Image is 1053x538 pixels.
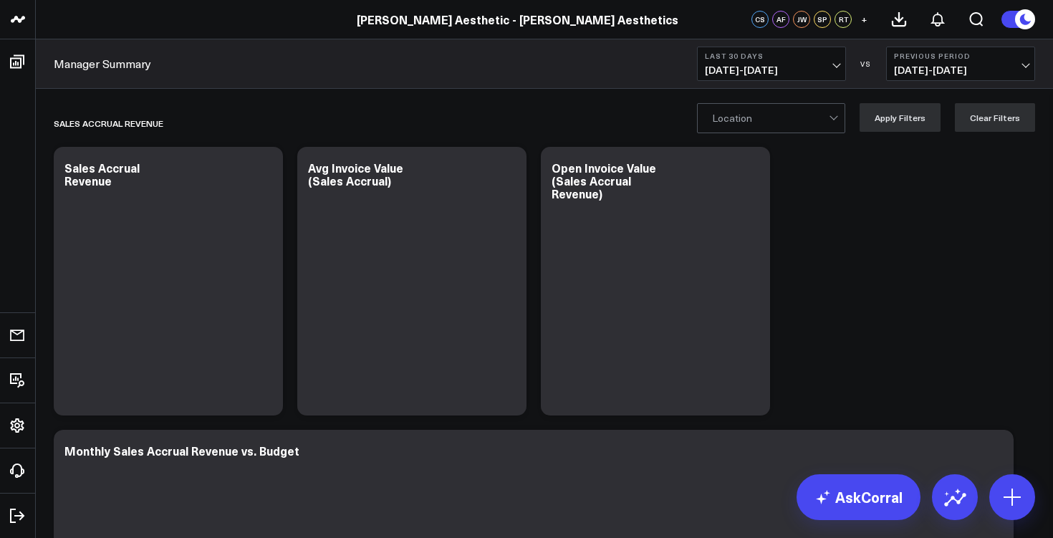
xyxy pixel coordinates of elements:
[697,47,846,81] button: Last 30 Days[DATE]-[DATE]
[64,160,140,188] div: Sales Accrual Revenue
[705,52,838,60] b: Last 30 Days
[853,59,879,68] div: VS
[894,52,1027,60] b: Previous Period
[54,107,163,140] div: Sales Accrual Revenue
[772,11,789,28] div: AF
[861,14,867,24] span: +
[835,11,852,28] div: RT
[552,160,656,201] div: Open Invoice Value (Sales Accrual Revenue)
[64,443,299,458] div: Monthly Sales Accrual Revenue vs. Budget
[751,11,769,28] div: CS
[308,160,403,188] div: Avg Invoice Value (Sales Accrual)
[955,103,1035,132] button: Clear Filters
[705,64,838,76] span: [DATE] - [DATE]
[886,47,1035,81] button: Previous Period[DATE]-[DATE]
[860,103,941,132] button: Apply Filters
[54,56,151,72] a: Manager Summary
[814,11,831,28] div: SP
[793,11,810,28] div: JW
[797,474,920,520] a: AskCorral
[855,11,872,28] button: +
[894,64,1027,76] span: [DATE] - [DATE]
[357,11,678,27] a: [PERSON_NAME] Aesthetic - [PERSON_NAME] Aesthetics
